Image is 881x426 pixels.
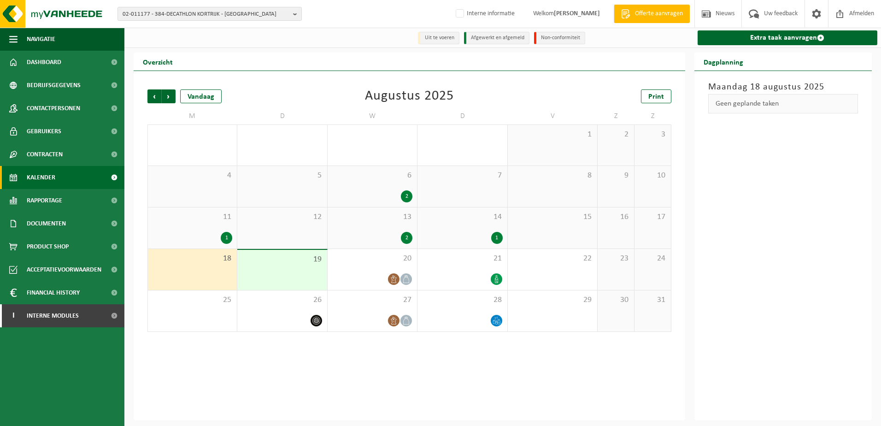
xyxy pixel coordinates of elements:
[332,171,412,181] span: 6
[27,51,61,74] span: Dashboard
[401,232,412,244] div: 2
[147,108,237,124] td: M
[454,7,515,21] label: Interne informatie
[417,108,507,124] td: D
[237,108,327,124] td: D
[180,89,222,103] div: Vandaag
[639,130,666,140] span: 3
[27,212,66,235] span: Documenten
[641,89,671,103] a: Print
[464,32,529,44] li: Afgewerkt en afgemeld
[27,74,81,97] span: Bedrijfsgegevens
[512,171,593,181] span: 8
[512,212,593,222] span: 15
[27,258,101,281] span: Acceptatievoorwaarden
[422,295,502,305] span: 28
[422,212,502,222] span: 14
[27,97,80,120] span: Contactpersonen
[648,93,664,101] span: Print
[602,295,629,305] span: 30
[512,295,593,305] span: 29
[328,108,417,124] td: W
[508,108,598,124] td: V
[708,94,858,113] div: Geen geplande taken
[117,7,302,21] button: 02-011177 - 384-DECATHLON KORTRIJK - [GEOGRAPHIC_DATA]
[639,295,666,305] span: 31
[27,235,69,258] span: Product Shop
[27,281,80,304] span: Financial History
[554,10,600,17] strong: [PERSON_NAME]
[332,254,412,264] span: 20
[534,32,585,44] li: Non-conformiteit
[242,171,322,181] span: 5
[602,130,629,140] span: 2
[634,108,671,124] td: Z
[27,28,55,51] span: Navigatie
[698,30,878,45] a: Extra taak aanvragen
[162,89,176,103] span: Volgende
[602,212,629,222] span: 16
[153,254,232,264] span: 18
[602,254,629,264] span: 23
[422,171,502,181] span: 7
[242,212,322,222] span: 12
[365,89,454,103] div: Augustus 2025
[153,295,232,305] span: 25
[27,189,62,212] span: Rapportage
[639,254,666,264] span: 24
[639,171,666,181] span: 10
[694,53,752,71] h2: Dagplanning
[27,166,55,189] span: Kalender
[147,89,161,103] span: Vorige
[332,295,412,305] span: 27
[153,212,232,222] span: 11
[9,304,18,327] span: I
[401,190,412,202] div: 2
[134,53,182,71] h2: Overzicht
[123,7,289,21] span: 02-011177 - 384-DECATHLON KORTRIJK - [GEOGRAPHIC_DATA]
[27,143,63,166] span: Contracten
[512,130,593,140] span: 1
[27,304,79,327] span: Interne modules
[242,295,322,305] span: 26
[491,232,503,244] div: 1
[602,171,629,181] span: 9
[708,80,858,94] h3: Maandag 18 augustus 2025
[153,171,232,181] span: 4
[418,32,459,44] li: Uit te voeren
[27,120,61,143] span: Gebruikers
[598,108,634,124] td: Z
[639,212,666,222] span: 17
[332,212,412,222] span: 13
[221,232,232,244] div: 1
[512,254,593,264] span: 22
[633,9,685,18] span: Offerte aanvragen
[422,254,502,264] span: 21
[614,5,690,23] a: Offerte aanvragen
[242,254,322,265] span: 19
